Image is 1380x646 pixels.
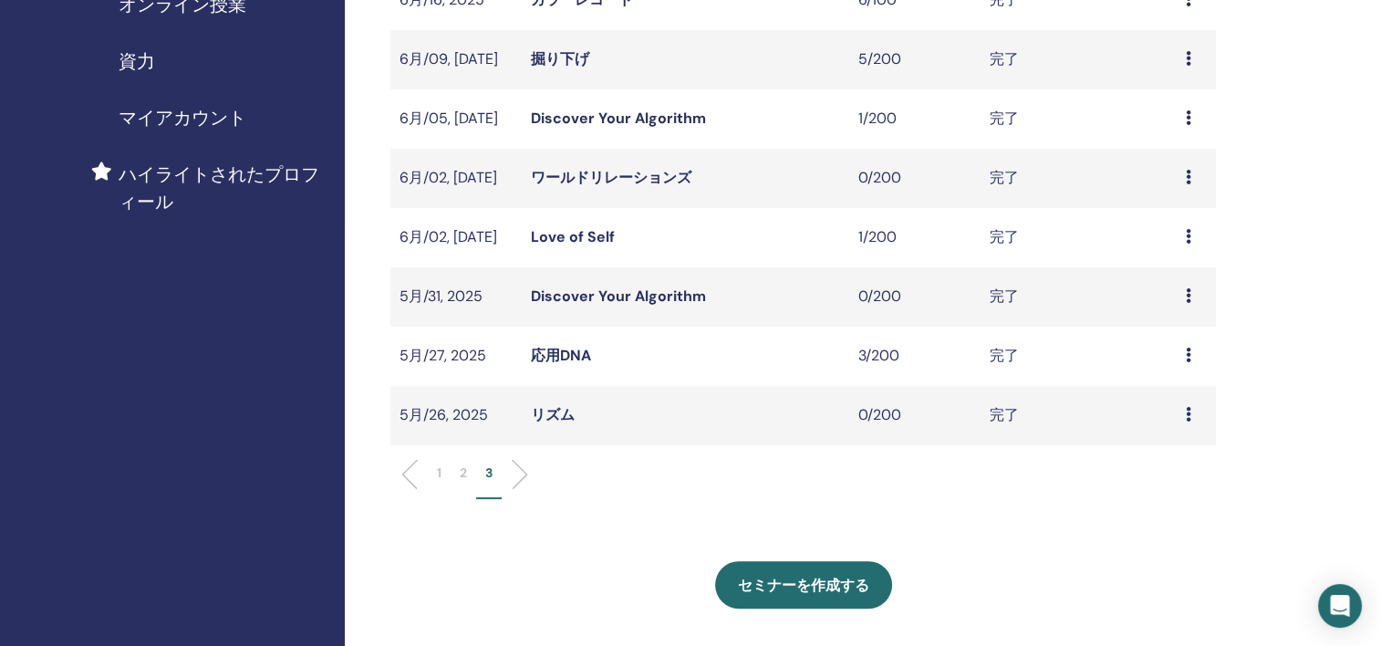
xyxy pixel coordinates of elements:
a: ワールドリレーションズ [531,168,691,187]
td: 0/200 [849,267,981,327]
td: 6月/02, [DATE] [390,208,522,267]
a: 掘り下げ [531,49,589,68]
p: 2 [460,464,467,483]
td: 5月/26, 2025 [390,386,522,445]
td: 完了 [980,386,1176,445]
td: 完了 [980,149,1176,208]
p: 1 [437,464,441,483]
td: 0/200 [849,149,981,208]
td: 3/200 [849,327,981,386]
a: セミナーを作成する [715,561,892,609]
td: 1/200 [849,89,981,149]
td: 1/200 [849,208,981,267]
td: 5月/27, 2025 [390,327,522,386]
span: マイアカウント [119,104,246,131]
td: 完了 [980,267,1176,327]
p: 3 [485,464,493,483]
td: 6月/02, [DATE] [390,149,522,208]
a: 応用DNA [531,346,591,365]
td: 6月/05, [DATE] [390,89,522,149]
a: リズム [531,405,575,424]
td: 完了 [980,30,1176,89]
td: 完了 [980,89,1176,149]
a: Discover Your Algorithm [531,287,706,306]
a: Love of Self [531,227,615,246]
span: ハイライトされたプロフィール [119,161,330,215]
span: セミナーを作成する [738,576,869,595]
td: 完了 [980,327,1176,386]
a: Discover Your Algorithm [531,109,706,128]
td: 5/200 [849,30,981,89]
span: 資力 [119,47,155,75]
td: 0/200 [849,386,981,445]
div: Open Intercom Messenger [1318,584,1362,628]
td: 完了 [980,208,1176,267]
td: 6月/09, [DATE] [390,30,522,89]
td: 5月/31, 2025 [390,267,522,327]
